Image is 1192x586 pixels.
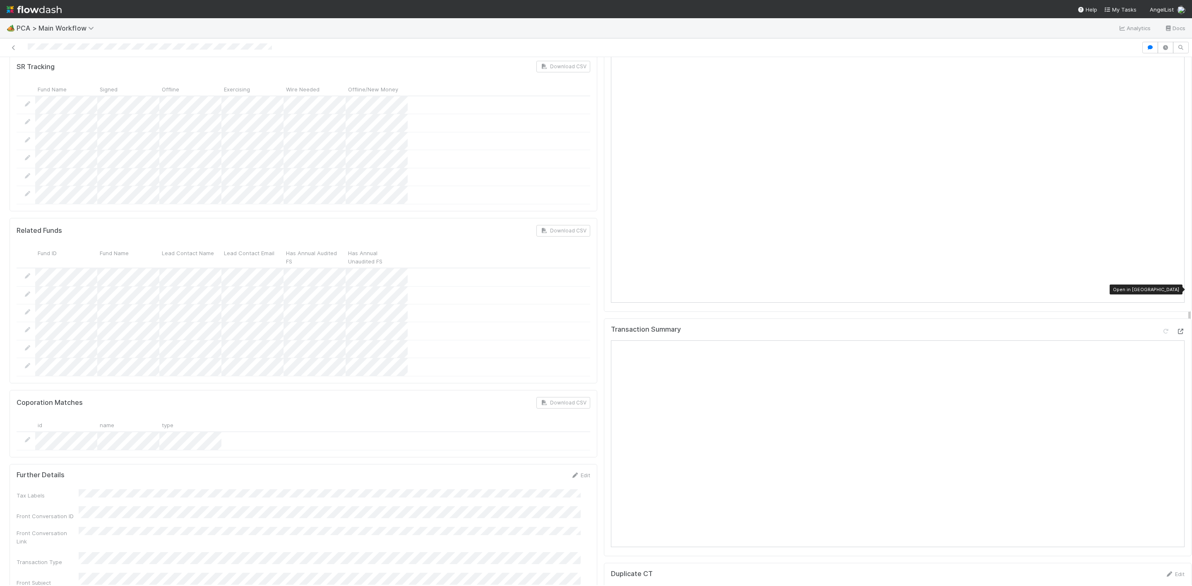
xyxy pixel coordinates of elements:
div: Offline [159,82,221,95]
h5: SR Tracking [17,63,55,71]
img: logo-inverted-e16ddd16eac7371096b0.svg [7,2,62,17]
a: Edit [1165,571,1185,577]
div: Help [1077,5,1097,14]
button: Download CSV [536,225,590,237]
h5: Related Funds [17,227,62,235]
h5: Further Details [17,471,65,479]
button: Download CSV [536,61,590,72]
a: My Tasks [1104,5,1137,14]
div: Offline/New Money [346,82,408,95]
div: Signed [97,82,159,95]
div: Wire Needed [284,82,346,95]
h5: Coporation Matches [17,399,83,407]
span: AngelList [1150,6,1174,13]
img: avatar_d7f67417-030a-43ce-a3ce-a315a3ccfd08.png [1177,6,1185,14]
div: name [97,419,159,431]
a: Edit [571,472,590,478]
div: Front Conversation ID [17,512,79,520]
div: Has Annual Unaudited FS [346,246,408,268]
h5: Duplicate CT [611,570,653,578]
span: PCA > Main Workflow [17,24,98,32]
div: Transaction Type [17,558,79,566]
div: Fund ID [35,246,97,268]
div: Fund Name [97,246,159,268]
div: Lead Contact Name [159,246,221,268]
span: 🏕️ [7,24,15,31]
span: My Tasks [1104,6,1137,13]
a: Docs [1164,23,1185,33]
button: Download CSV [536,397,590,409]
div: Lead Contact Email [221,246,284,268]
a: Analytics [1118,23,1151,33]
div: type [159,419,221,431]
h5: Transaction Summary [611,325,681,334]
div: Has Annual Audited FS [284,246,346,268]
div: Exercising [221,82,284,95]
div: Fund Name [35,82,97,95]
div: id [35,419,97,431]
div: Tax Labels [17,491,79,500]
div: Front Conversation Link [17,529,79,545]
